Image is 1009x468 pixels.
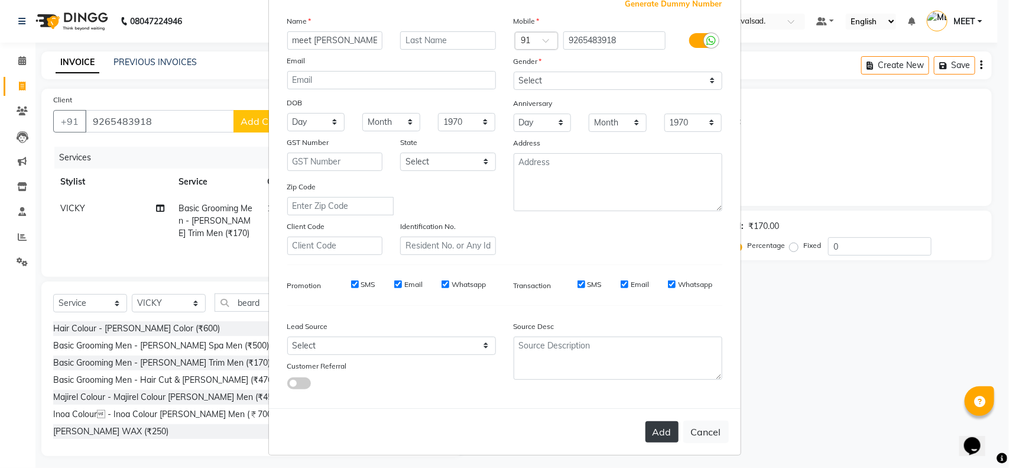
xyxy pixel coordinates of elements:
[287,280,322,291] label: Promotion
[287,71,496,89] input: Email
[514,138,541,149] label: Address
[400,137,417,148] label: State
[683,421,729,443] button: Cancel
[287,361,347,372] label: Customer Referral
[287,221,325,232] label: Client Code
[400,31,496,50] input: Last Name
[287,237,383,255] input: Client Code
[452,279,486,290] label: Whatsapp
[400,237,496,255] input: Resident No. or Any Id
[287,56,306,66] label: Email
[514,280,551,291] label: Transaction
[645,421,679,443] button: Add
[287,16,312,27] label: Name
[361,279,375,290] label: SMS
[400,221,456,232] label: Identification No.
[678,279,712,290] label: Whatsapp
[287,137,329,148] label: GST Number
[287,321,328,332] label: Lead Source
[514,56,542,67] label: Gender
[287,98,303,108] label: DOB
[287,31,383,50] input: First Name
[287,182,316,192] label: Zip Code
[563,31,666,50] input: Mobile
[287,153,383,171] input: GST Number
[287,197,394,215] input: Enter Zip Code
[588,279,602,290] label: SMS
[404,279,423,290] label: Email
[514,16,540,27] label: Mobile
[514,321,554,332] label: Source Desc
[631,279,649,290] label: Email
[959,421,997,456] iframe: chat widget
[514,98,553,109] label: Anniversary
